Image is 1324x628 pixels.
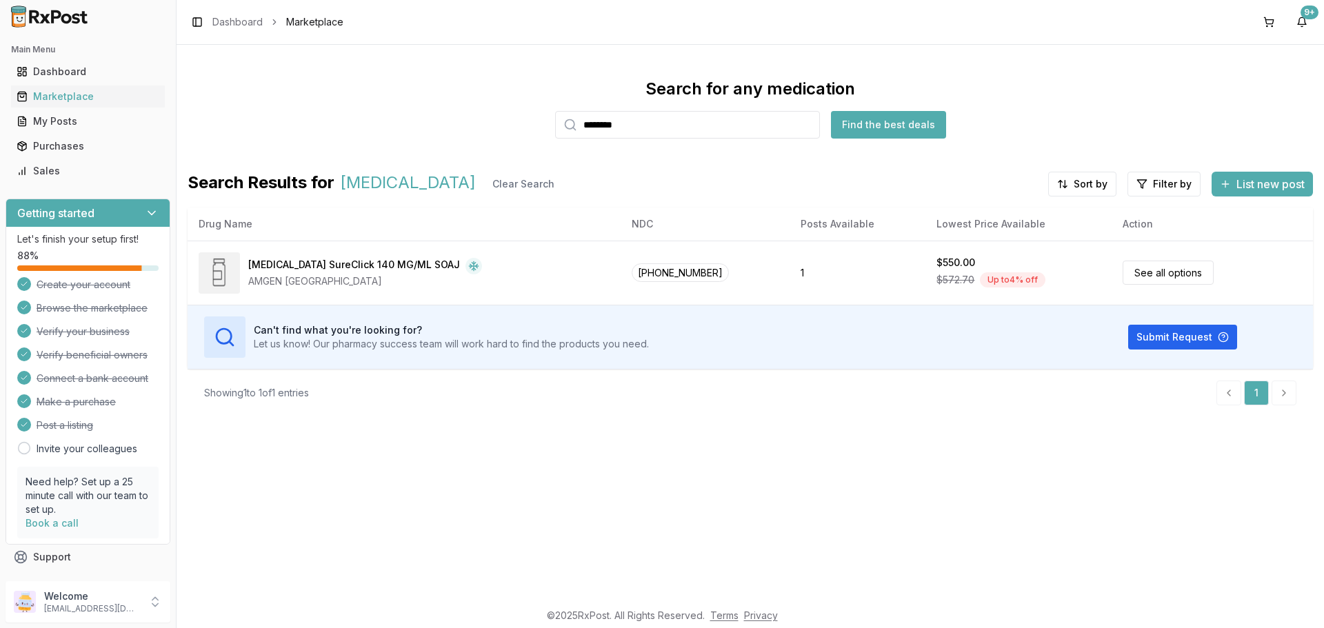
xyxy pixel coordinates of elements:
[1153,177,1192,191] span: Filter by
[17,65,159,79] div: Dashboard
[37,325,130,338] span: Verify your business
[340,172,476,196] span: [MEDICAL_DATA]
[11,84,165,109] a: Marketplace
[645,78,855,100] div: Search for any medication
[11,59,165,84] a: Dashboard
[980,272,1045,287] div: Up to 4 % off
[6,135,170,157] button: Purchases
[254,337,649,351] p: Let us know! Our pharmacy success team will work hard to find the products you need.
[936,256,975,270] div: $550.00
[212,15,263,29] a: Dashboard
[26,517,79,529] a: Book a call
[14,591,36,613] img: User avatar
[790,207,925,241] th: Posts Available
[1212,179,1313,192] a: List new post
[1236,176,1305,192] span: List new post
[17,249,39,263] span: 88 %
[286,15,343,29] span: Marketplace
[6,6,94,28] img: RxPost Logo
[37,372,148,385] span: Connect a bank account
[621,207,790,241] th: NDC
[1074,177,1107,191] span: Sort by
[204,386,309,400] div: Showing 1 to 1 of 1 entries
[11,159,165,183] a: Sales
[710,609,739,621] a: Terms
[254,323,649,337] h3: Can't find what you're looking for?
[17,114,159,128] div: My Posts
[26,475,150,516] p: Need help? Set up a 25 minute call with our team to set up.
[1048,172,1116,196] button: Sort by
[37,348,148,362] span: Verify beneficial owners
[248,274,482,288] div: AMGEN [GEOGRAPHIC_DATA]
[37,442,137,456] a: Invite your colleagues
[188,172,334,196] span: Search Results for
[17,232,159,246] p: Let's finish your setup first!
[199,252,240,294] img: Repatha SureClick 140 MG/ML SOAJ
[248,258,460,274] div: [MEDICAL_DATA] SureClick 140 MG/ML SOAJ
[831,111,946,139] button: Find the best deals
[925,207,1111,241] th: Lowest Price Available
[6,545,170,569] button: Support
[6,85,170,108] button: Marketplace
[11,134,165,159] a: Purchases
[481,172,565,196] button: Clear Search
[11,44,165,55] h2: Main Menu
[188,207,621,241] th: Drug Name
[1123,261,1214,285] a: See all options
[1127,172,1201,196] button: Filter by
[1301,6,1318,19] div: 9+
[33,575,80,589] span: Feedback
[1216,381,1296,405] nav: pagination
[1112,207,1313,241] th: Action
[17,139,159,153] div: Purchases
[1244,381,1269,405] a: 1
[6,61,170,83] button: Dashboard
[37,418,93,432] span: Post a listing
[6,160,170,182] button: Sales
[44,603,140,614] p: [EMAIL_ADDRESS][DOMAIN_NAME]
[744,609,778,621] a: Privacy
[37,395,116,409] span: Make a purchase
[37,301,148,315] span: Browse the marketplace
[936,273,974,287] span: $572.70
[1212,172,1313,196] button: List new post
[212,15,343,29] nav: breadcrumb
[632,263,729,282] span: [PHONE_NUMBER]
[44,589,140,603] p: Welcome
[790,241,925,305] td: 1
[6,569,170,594] button: Feedback
[11,109,165,134] a: My Posts
[1291,11,1313,33] button: 9+
[17,90,159,103] div: Marketplace
[17,164,159,178] div: Sales
[1128,325,1237,350] button: Submit Request
[6,110,170,132] button: My Posts
[37,278,130,292] span: Create your account
[17,205,94,221] h3: Getting started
